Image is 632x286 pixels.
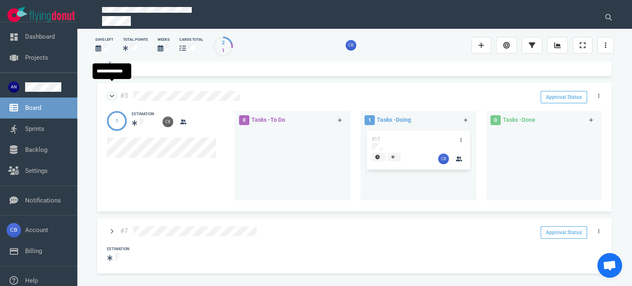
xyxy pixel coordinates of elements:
div: Estimation [107,246,129,252]
div: Weeks [158,37,170,42]
div: 1 [222,47,225,54]
a: Notifications [25,197,61,204]
a: Billing [25,247,42,255]
a: Settings [25,167,48,174]
div: Open chat [597,253,622,278]
a: Projects [25,54,48,61]
a: Backlog [25,146,47,153]
button: Approval Status [541,91,587,103]
div: cards total [179,37,203,42]
button: Approval Status [541,226,587,239]
img: 26 [163,116,173,127]
span: #17 [372,136,380,142]
div: 2 [222,39,225,47]
img: Flying Donut text logo [30,11,75,22]
span: 1 [365,115,375,125]
a: Help [25,277,38,284]
a: Account [25,226,48,234]
a: Sprints [25,125,44,133]
span: Tasks - To Do [251,116,285,123]
img: 26 [438,153,449,164]
a: #7 [120,227,128,235]
a: Dashboard [25,33,55,40]
span: 0 [490,115,501,125]
div: days left [95,37,113,42]
span: Tasks - Done [503,116,535,123]
img: 26 [346,40,356,51]
div: 1 [116,118,118,125]
span: Tasks - Doing [377,116,411,123]
div: Total Points [123,37,148,42]
a: Board [25,104,41,112]
a: #3 [120,92,128,100]
span: 0 [239,115,249,125]
div: Estimation [132,112,154,117]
